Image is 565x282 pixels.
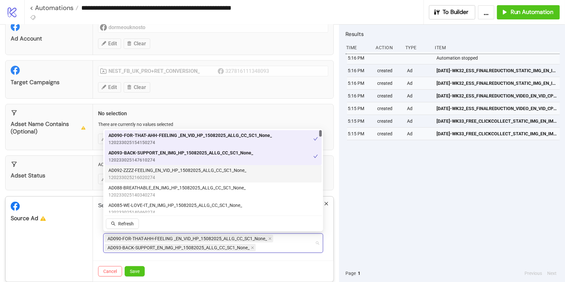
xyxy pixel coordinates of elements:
[111,221,116,226] span: search
[347,52,372,64] div: 5:16 PM
[406,64,432,77] div: Ad
[108,184,246,191] span: AD088-BREATHABLE_EN_IMG_HP_15082025_ALLG_CC_SC1_None_
[437,77,557,89] a: [DATE]-WK32_ESS_FINALREDUCTION_STATIC_IMG_EN_IMG_CP_14082025_ALLG_CC_SC1_USP1_ESS
[106,219,139,229] button: Refresh
[11,215,87,222] div: Source Ad
[377,102,402,115] div: created
[107,235,267,242] span: AD090-FOR-THAT-AHH-FEELING _EN_VID_HP_15082025_ALLG_CC_SC1_None_
[377,77,402,89] div: created
[105,183,322,200] div: AD088-BREATHABLE_EN_IMG_HP_15082025_ALLG_CC_SC1_None_
[406,90,432,102] div: Ad
[377,128,402,140] div: created
[436,52,562,64] div: Automation stopped
[443,8,469,16] span: To Builder
[437,67,557,74] span: [DATE]-WK32_ESS_FINALREDUCTION_STATIC_IMG_EN_IMG_CP_14082025_ALLG_CC_SC1_USP1_ESS
[405,41,430,54] div: Type
[435,41,560,54] div: Item
[497,5,560,19] button: Run Automation
[545,270,559,277] button: Next
[108,139,272,146] span: 120233025154150274
[523,270,544,277] button: Previous
[377,115,402,127] div: created
[257,244,258,252] input: Select ad ids from list
[347,90,372,102] div: 5:16 PM
[347,128,372,140] div: 5:15 PM
[356,270,362,277] button: 1
[429,5,476,19] button: To Builder
[107,244,250,251] span: AD093-BACK-SUPPORT_EN_IMG_HP_15082025_ALLG_CC_SC1_None_
[108,132,272,139] span: AD090-FOR-THAT-AHH-FEELING _EN_VID_HP_15082025_ALLG_CC_SC1_None_
[108,202,242,209] span: AD085-WE-LOVE-IT_EN_IMG_HP_15082025_ALLG_CC_SC1_None_
[377,64,402,77] div: created
[118,221,134,226] span: Refresh
[108,156,253,164] span: 120233025147610274
[108,191,246,198] span: 120233025140340274
[437,128,557,140] a: [DATE]-WK33_FREE_CLICKCOLLECT_STATIC_IMG_EN_IMG_CP_14082025_ALLG_CC_SC1_None_
[105,130,322,148] div: AD090-FOR-THAT-AHH-FEELING _EN_VID_HP_15082025_ALLG_CC_SC1_None_
[406,128,432,140] div: Ad
[437,118,557,125] span: [DATE]-WK33_FREE_CLICKCOLLECT_STATIC_IMG_EN_IMG_CP_14082025_ALLG_CC_SC1_None_
[478,5,494,19] button: ...
[98,266,122,276] button: Cancel
[108,209,242,216] span: 120233025140460274
[30,5,78,11] a: < Automations
[268,237,272,240] span: close
[108,174,246,181] span: 120233025216020274
[437,130,557,137] span: [DATE]-WK33_FREE_CLICKCOLLECT_STATIC_IMG_EN_IMG_CP_14082025_ALLG_CC_SC1_None_
[437,92,557,99] span: [DATE]-WK32_ESS_FINALREDUCTION_VIDEO_EN_VID_CP_14082025_ALLG_CC_SC1_USP1_ESS
[345,30,560,38] h2: Results
[437,115,557,127] a: [DATE]-WK33_FREE_CLICKCOLLECT_STATIC_IMG_EN_IMG_CP_14082025_ALLG_CC_SC1_None_
[511,8,553,16] span: Run Automation
[130,269,140,274] span: Save
[108,149,253,156] span: AD093-BACK-SUPPORT_EN_IMG_HP_15082025_ALLG_CC_SC1_None_
[347,77,372,89] div: 5:16 PM
[105,200,322,218] div: AD085-WE-LOVE-IT_EN_IMG_HP_15082025_ALLG_CC_SC1_None_
[103,269,117,274] span: Cancel
[406,102,432,115] div: Ad
[324,201,329,206] span: close
[347,64,372,77] div: 5:16 PM
[377,90,402,102] div: created
[375,41,401,54] div: Action
[437,80,557,87] span: [DATE]-WK32_ESS_FINALREDUCTION_STATIC_IMG_EN_IMG_CP_14082025_ALLG_CC_SC1_USP1_ESS
[345,270,356,277] span: Page
[105,148,322,165] div: AD093-BACK-SUPPORT_EN_IMG_HP_15082025_ALLG_CC_SC1_None_
[437,90,557,102] a: [DATE]-WK32_ESS_FINALREDUCTION_VIDEO_EN_VID_CP_14082025_ALLG_CC_SC1_USP1_ESS
[437,64,557,77] a: [DATE]-WK32_ESS_FINALREDUCTION_STATIC_IMG_EN_IMG_CP_14082025_ALLG_CC_SC1_USP1_ESS
[105,165,322,183] div: AD092-ZZZZ-FEELING_EN_VID_HP_15082025_ALLG_CC_SC1_None_
[108,167,246,174] span: AD092-ZZZZ-FEELING_EN_VID_HP_15082025_ALLG_CC_SC1_None_
[406,77,432,89] div: Ad
[345,41,371,54] div: Time
[347,115,372,127] div: 5:15 PM
[406,115,432,127] div: Ad
[347,102,372,115] div: 5:15 PM
[125,266,145,276] button: Save
[437,105,557,112] span: [DATE]-WK32_ESS_FINALREDUCTION_VIDEO_EN_VID_CP_14082025_ALLG_CC_SC1_USP1_ESS
[105,244,256,252] span: AD093-BACK-SUPPORT_EN_IMG_HP_15082025_ALLG_CC_SC1_None_
[313,137,318,141] span: check
[98,202,328,209] p: Select one or more Ads
[437,102,557,115] a: [DATE]-WK32_ESS_FINALREDUCTION_VIDEO_EN_VID_CP_14082025_ALLG_CC_SC1_USP1_ESS
[105,235,273,243] span: AD090-FOR-THAT-AHH-FEELING _EN_VID_HP_15082025_ALLG_CC_SC1_None_
[251,246,254,249] span: close
[313,154,318,159] span: check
